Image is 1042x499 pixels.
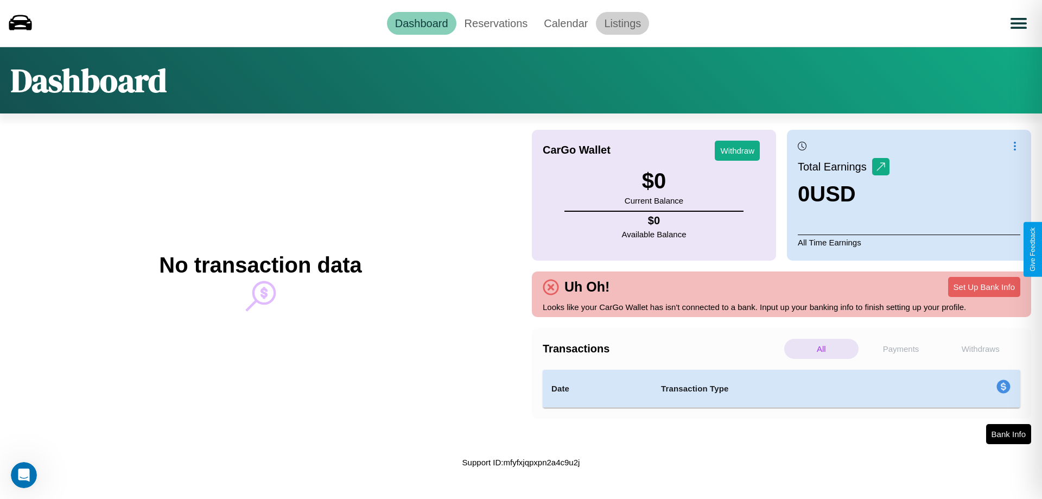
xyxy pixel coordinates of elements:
p: Current Balance [625,193,683,208]
p: All [784,339,859,359]
button: Bank Info [986,424,1031,444]
a: Dashboard [387,12,456,35]
p: Withdraws [943,339,1018,359]
h4: Transaction Type [661,382,907,395]
h4: Transactions [543,343,781,355]
h4: $ 0 [622,214,687,227]
h1: Dashboard [11,58,167,103]
button: Open menu [1003,8,1034,39]
table: simple table [543,370,1020,408]
p: Total Earnings [798,157,872,176]
h3: 0 USD [798,182,889,206]
iframe: Intercom live chat [11,462,37,488]
a: Reservations [456,12,536,35]
h3: $ 0 [625,169,683,193]
p: Payments [864,339,938,359]
h4: Date [551,382,644,395]
a: Listings [596,12,649,35]
button: Set Up Bank Info [948,277,1020,297]
h2: No transaction data [159,253,361,277]
p: Available Balance [622,227,687,242]
h4: CarGo Wallet [543,144,611,156]
p: Looks like your CarGo Wallet has isn't connected to a bank. Input up your banking info to finish ... [543,300,1020,314]
button: Withdraw [715,141,760,161]
p: Support ID: mfyfxjqpxpn2a4c9u2j [462,455,580,470]
div: Give Feedback [1029,228,1037,271]
h4: Uh Oh! [559,279,615,295]
a: Calendar [536,12,596,35]
p: All Time Earnings [798,235,1020,250]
